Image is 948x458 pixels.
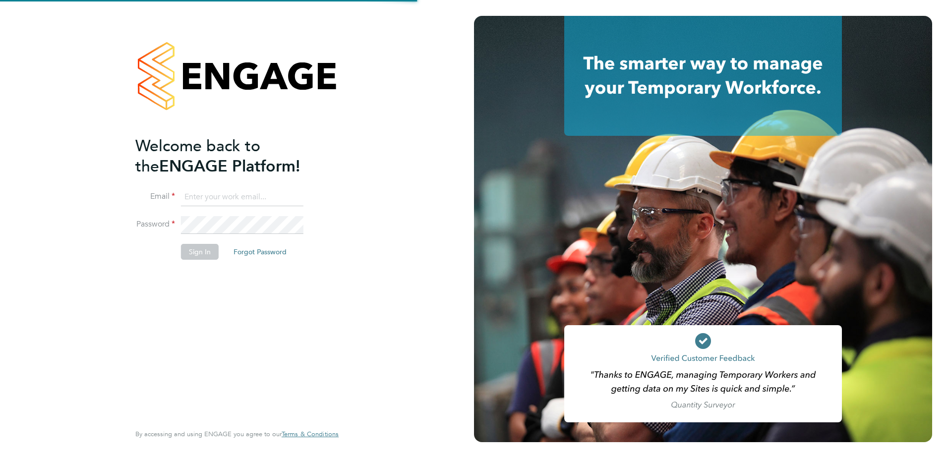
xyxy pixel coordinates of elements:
[181,244,219,260] button: Sign In
[135,430,339,438] span: By accessing and using ENGAGE you agree to our
[135,136,329,176] h2: ENGAGE Platform!
[282,430,339,438] a: Terms & Conditions
[135,219,175,229] label: Password
[135,191,175,202] label: Email
[181,188,303,206] input: Enter your work email...
[135,136,260,176] span: Welcome back to the
[226,244,295,260] button: Forgot Password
